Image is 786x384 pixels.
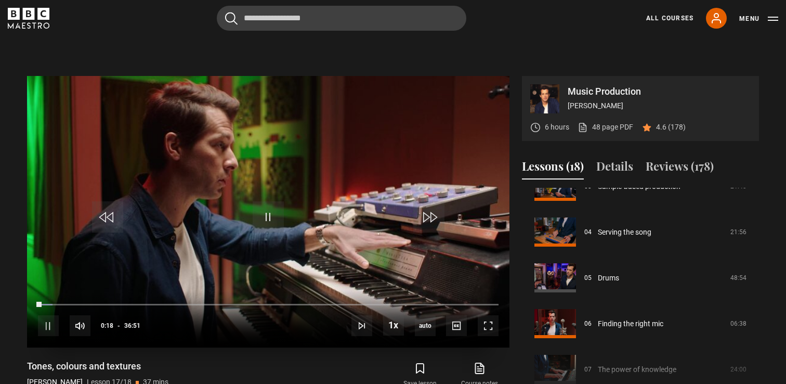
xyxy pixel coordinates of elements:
[578,122,633,133] a: 48 page PDF
[124,316,140,335] span: 36:51
[478,315,499,336] button: Fullscreen
[117,322,120,329] span: -
[225,12,238,25] button: Submit the search query
[27,76,509,348] video-js: Video Player
[596,158,633,180] button: Details
[598,273,619,284] a: Drums
[545,122,569,133] p: 6 hours
[383,315,404,336] button: Playback Rate
[446,315,467,336] button: Captions
[568,100,751,111] p: [PERSON_NAME]
[38,315,59,336] button: Pause
[598,227,651,238] a: Serving the song
[70,315,90,336] button: Mute
[568,87,751,96] p: Music Production
[656,122,686,133] p: 4.6 (178)
[351,315,372,336] button: Next Lesson
[415,315,436,336] span: auto
[522,158,584,180] button: Lessons (18)
[101,316,113,335] span: 0:18
[27,360,168,373] h1: Tones, colours and textures
[739,14,778,24] button: Toggle navigation
[415,315,436,336] div: Current quality: 720p
[217,6,466,31] input: Search
[598,318,663,329] a: Finding the right mic
[598,181,680,192] a: Sample-based production
[646,14,693,23] a: All Courses
[646,158,714,180] button: Reviews (178)
[38,304,499,306] div: Progress Bar
[8,8,49,29] svg: BBC Maestro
